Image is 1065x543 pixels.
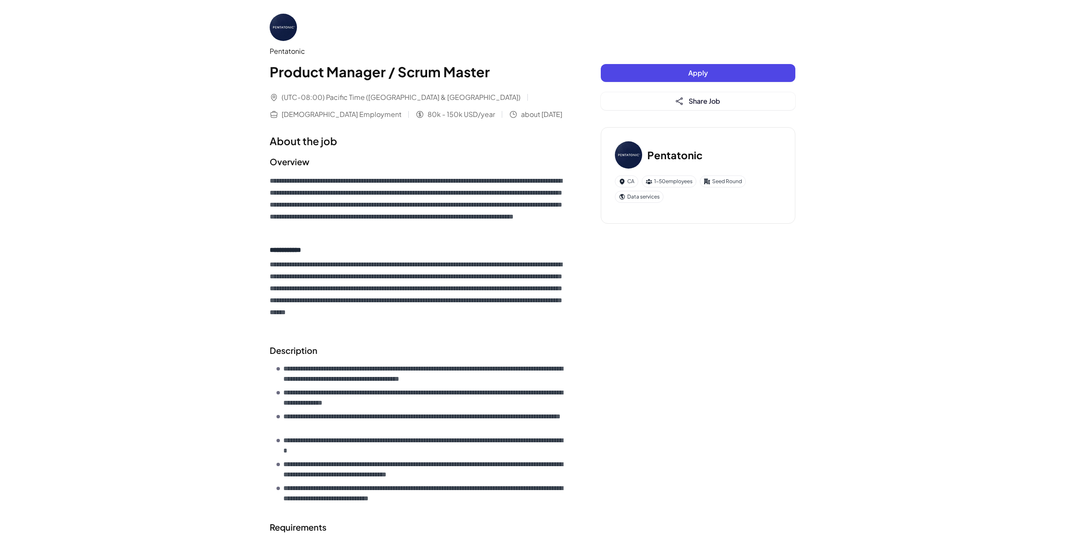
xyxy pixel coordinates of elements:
[615,191,663,203] div: Data services
[688,68,708,77] span: Apply
[642,175,696,187] div: 1-50 employees
[601,92,795,110] button: Share Job
[700,175,746,187] div: Seed Round
[601,64,795,82] button: Apply
[647,147,703,163] h3: Pentatonic
[428,109,495,120] span: 80k - 150k USD/year
[270,521,567,534] h2: Requirements
[689,96,720,105] span: Share Job
[282,92,521,102] span: (UTC-08:00) Pacific Time ([GEOGRAPHIC_DATA] & [GEOGRAPHIC_DATA])
[270,14,297,41] img: Pe
[270,61,567,82] h1: Product Manager / Scrum Master
[282,109,402,120] span: [DEMOGRAPHIC_DATA] Employment
[615,141,642,169] img: Pe
[521,109,562,120] span: about [DATE]
[270,46,567,56] div: Pentatonic
[615,175,638,187] div: CA
[270,133,567,149] h1: About the job
[270,155,567,168] h2: Overview
[270,344,567,357] h2: Description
